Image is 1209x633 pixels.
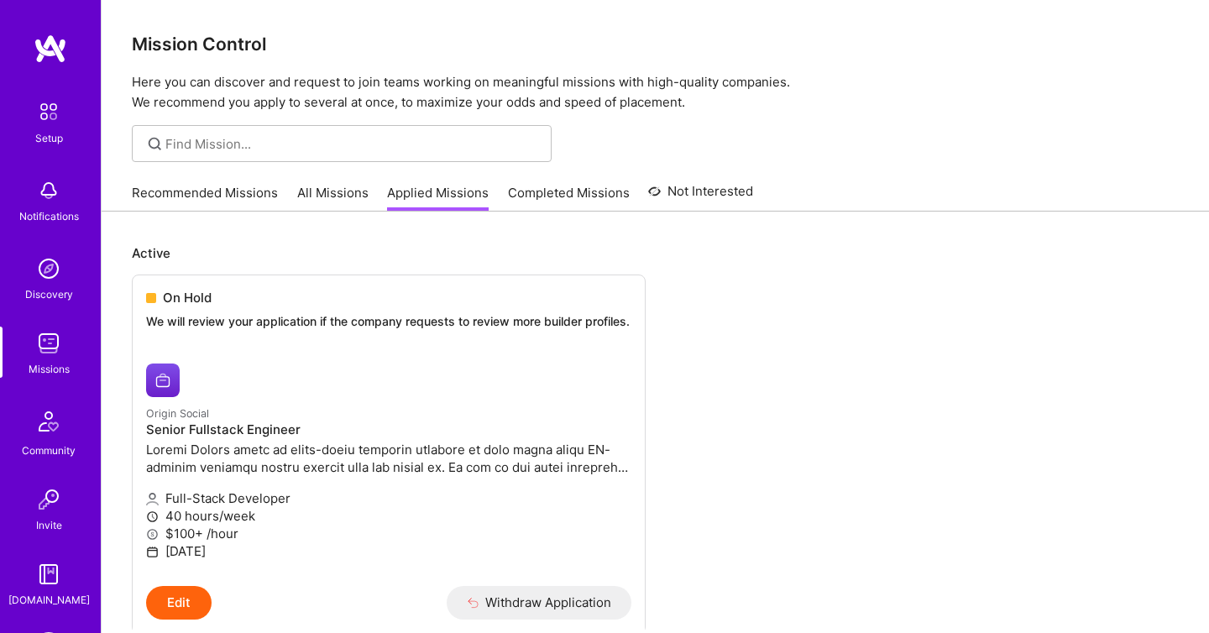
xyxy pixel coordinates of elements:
img: setup [31,94,66,129]
img: Invite [32,483,65,516]
img: Community [29,401,69,442]
img: discovery [32,252,65,285]
img: guide book [32,557,65,591]
div: Discovery [25,285,73,303]
a: All Missions [297,184,369,212]
div: Invite [36,516,62,534]
a: Not Interested [648,181,753,212]
a: Applied Missions [387,184,489,212]
div: Setup [35,129,63,147]
img: logo [34,34,67,64]
div: [DOMAIN_NAME] [8,591,90,609]
a: Completed Missions [508,184,630,212]
img: teamwork [32,327,65,360]
div: Missions [29,360,70,378]
div: Notifications [19,207,79,225]
img: bell [32,174,65,207]
a: Recommended Missions [132,184,278,212]
div: Community [22,442,76,459]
